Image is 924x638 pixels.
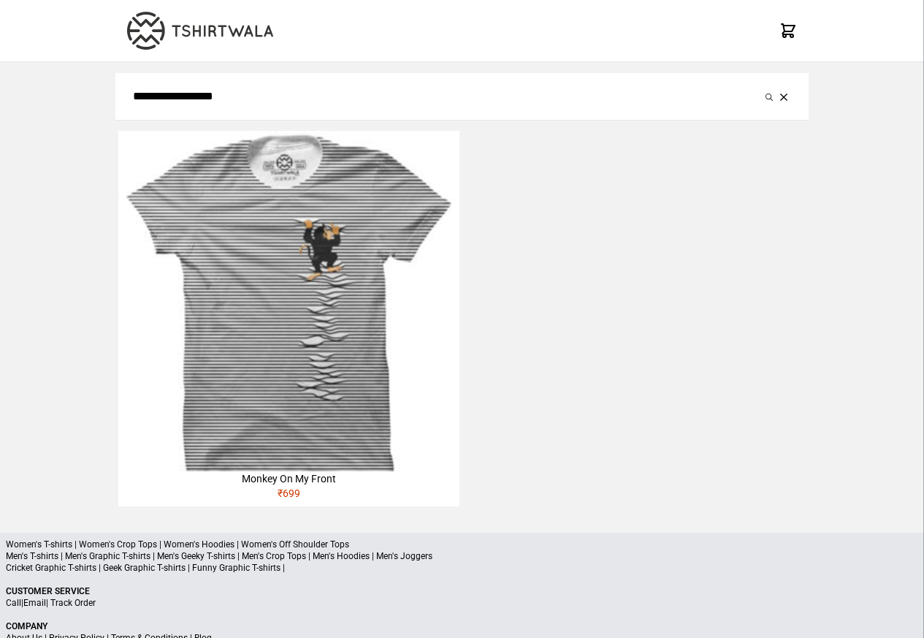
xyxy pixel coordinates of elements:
[127,12,273,50] img: TW-LOGO-400-104.png
[118,131,459,506] a: Monkey On My Front₹699
[6,598,21,608] a: Call
[6,539,918,550] p: Women's T-shirts | Women's Crop Tops | Women's Hoodies | Women's Off Shoulder Tops
[6,620,918,632] p: Company
[6,597,918,609] p: | |
[118,471,459,486] div: Monkey On My Front
[50,598,96,608] a: Track Order
[118,131,459,471] img: monkey-climbing-320x320.jpg
[6,562,918,574] p: Cricket Graphic T-shirts | Geek Graphic T-shirts | Funny Graphic T-shirts |
[23,598,46,608] a: Email
[776,88,791,105] button: Clear the search query.
[118,486,459,506] div: ₹ 699
[6,550,918,562] p: Men's T-shirts | Men's Graphic T-shirts | Men's Geeky T-shirts | Men's Crop Tops | Men's Hoodies ...
[6,585,918,597] p: Customer Service
[762,88,776,105] button: Submit your search query.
